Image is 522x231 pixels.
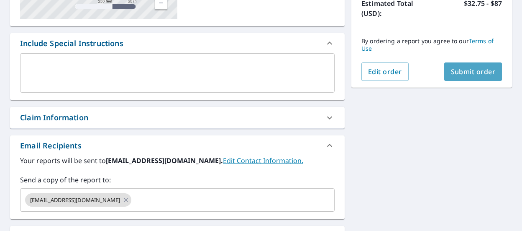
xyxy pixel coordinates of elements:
[10,135,345,156] div: Email Recipients
[20,38,123,49] div: Include Special Instructions
[10,33,345,53] div: Include Special Instructions
[25,193,131,207] div: [EMAIL_ADDRESS][DOMAIN_NAME]
[451,67,496,76] span: Submit order
[25,196,125,204] span: [EMAIL_ADDRESS][DOMAIN_NAME]
[20,156,335,166] label: Your reports will be sent to
[10,107,345,128] div: Claim Information
[20,175,335,185] label: Send a copy of the report to:
[106,156,223,165] b: [EMAIL_ADDRESS][DOMAIN_NAME].
[361,37,494,52] a: Terms of Use
[368,67,402,76] span: Edit order
[20,112,88,123] div: Claim Information
[361,37,502,52] p: By ordering a report you agree to our
[361,62,409,81] button: Edit order
[223,156,303,165] a: EditContactInfo
[20,140,82,151] div: Email Recipients
[444,62,502,81] button: Submit order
